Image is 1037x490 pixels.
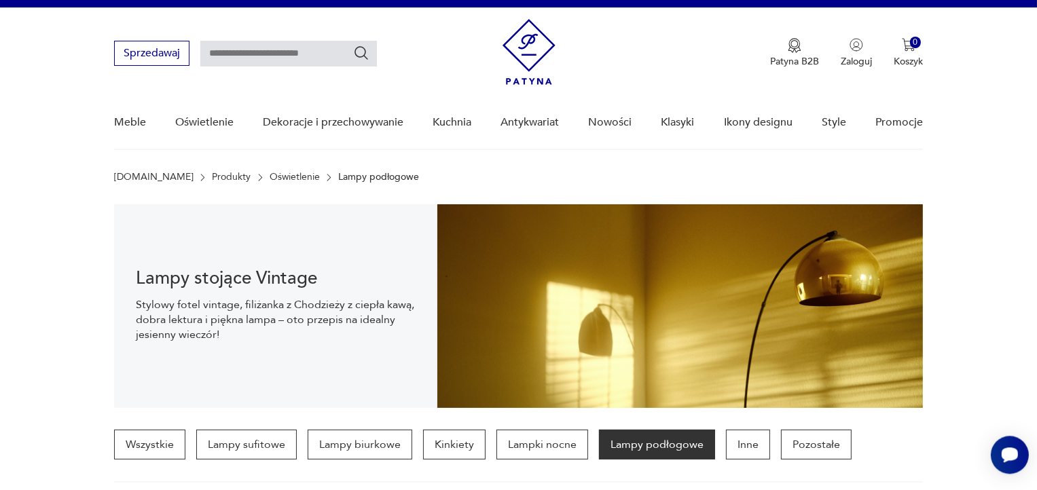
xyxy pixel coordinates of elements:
p: Stylowy fotel vintage, filiżanka z Chodzieży z ciepła kawą, dobra lektura i piękna lampa – oto pr... [136,297,416,342]
a: Promocje [875,96,923,149]
a: Sprzedawaj [114,50,189,59]
button: Zaloguj [841,38,872,68]
img: Patyna - sklep z meblami i dekoracjami vintage [503,19,556,85]
div: 0 [910,37,922,48]
a: Pozostałe [781,430,852,459]
p: Lampy podłogowe [338,172,419,183]
a: Lampki nocne [496,430,588,459]
a: [DOMAIN_NAME] [114,172,194,183]
button: 0Koszyk [894,38,923,68]
a: Ikona medaluPatyna B2B [770,38,819,68]
button: Szukaj [353,45,369,61]
a: Dekoracje i przechowywanie [263,96,403,149]
a: Klasyki [661,96,695,149]
a: Lampy podłogowe [599,430,715,459]
button: Sprzedawaj [114,41,189,66]
button: Patyna B2B [770,38,819,68]
p: Koszyk [894,55,923,68]
a: Inne [726,430,770,459]
iframe: Smartsupp widget button [991,436,1029,474]
img: 10e6338538aad63f941a4120ddb6aaec.jpg [437,204,923,408]
a: Lampy biurkowe [308,430,412,459]
img: Ikona koszyka [902,38,915,52]
a: Meble [114,96,146,149]
img: Ikona medalu [788,38,801,53]
img: Ikonka użytkownika [850,38,863,52]
a: Kuchnia [433,96,471,149]
h1: Lampy stojące Vintage [136,270,416,286]
a: Ikony designu [724,96,793,149]
a: Oświetlenie [270,172,320,183]
a: Kinkiety [423,430,486,459]
a: Produkty [212,172,251,183]
p: Zaloguj [841,55,872,68]
p: Patyna B2B [770,55,819,68]
a: Antykwariat [501,96,559,149]
a: Style [822,96,846,149]
a: Lampy sufitowe [196,430,297,459]
a: Oświetlenie [175,96,234,149]
a: Wszystkie [114,430,185,459]
a: Nowości [589,96,632,149]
